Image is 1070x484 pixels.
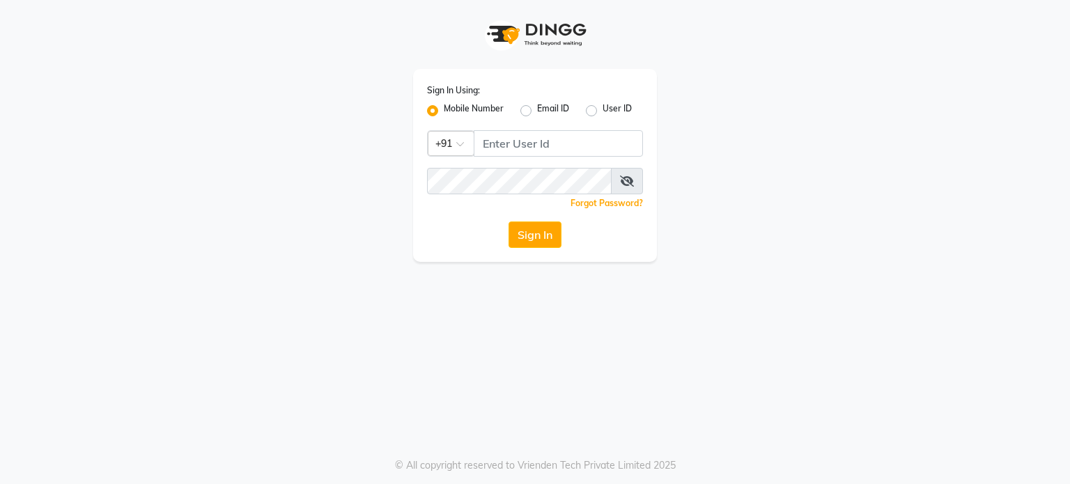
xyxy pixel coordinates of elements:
a: Forgot Password? [571,198,643,208]
label: Email ID [537,102,569,119]
label: User ID [603,102,632,119]
img: logo1.svg [479,14,591,55]
input: Username [427,168,612,194]
label: Mobile Number [444,102,504,119]
input: Username [474,130,643,157]
label: Sign In Using: [427,84,480,97]
button: Sign In [509,221,561,248]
